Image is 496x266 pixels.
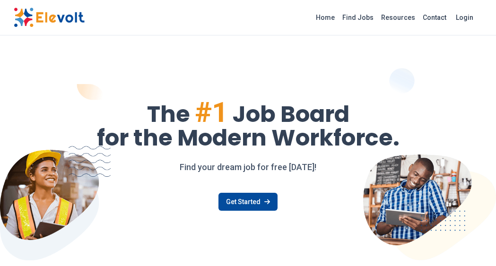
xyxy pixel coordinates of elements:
[14,98,483,149] h1: The Job Board for the Modern Workforce.
[218,193,278,211] a: Get Started
[195,95,228,129] span: #1
[14,8,85,27] img: Elevolt
[339,10,377,25] a: Find Jobs
[419,10,450,25] a: Contact
[14,161,483,174] p: Find your dream job for free [DATE]!
[377,10,419,25] a: Resources
[312,10,339,25] a: Home
[450,8,479,27] a: Login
